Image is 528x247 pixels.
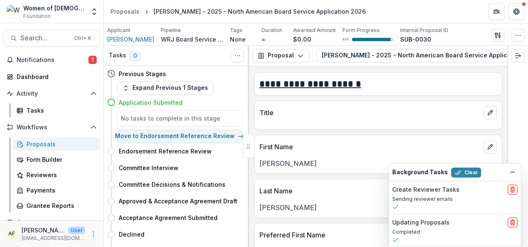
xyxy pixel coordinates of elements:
button: Open Activity [3,87,100,100]
button: Open entity switcher [88,3,100,20]
button: Partners [488,3,505,20]
button: delete [508,217,518,227]
button: edit [484,140,497,153]
div: Form Builder [27,155,93,164]
div: [PERSON_NAME] - 2025 - North American Board Service Application 2026 [154,7,366,16]
p: 93 % [342,37,349,42]
span: 0 [130,51,141,61]
button: More [88,229,98,239]
h4: Acceptance Agreement Submitted [119,213,218,222]
p: Duration [262,27,282,34]
button: edit [484,106,497,119]
h4: Committee Interview [119,163,178,172]
p: Pipeline [161,27,181,34]
h4: Endorsement Reference Review [119,147,212,156]
a: Proposals [13,137,100,151]
p: First Name [259,142,480,152]
h2: Background Tasks [392,169,448,176]
p: Internal Proposal ID [400,27,448,34]
p: [PERSON_NAME] [259,158,497,168]
h2: Updating Proposals [392,219,450,226]
div: Proposals [27,140,93,148]
div: Amanda Feldman [8,231,15,237]
h4: Approved & Acceptance Agreement Draft [119,197,237,205]
div: Dashboard [17,72,93,81]
a: Grantee Reports [13,199,100,212]
a: [PERSON_NAME] [107,35,154,44]
span: Contacts [17,219,87,226]
div: Payments [27,186,93,195]
button: Dismiss [508,167,518,177]
h4: Previous Stages [119,69,166,78]
div: Reviewers [27,170,93,179]
p: None [230,35,246,44]
button: Open Workflows [3,121,100,134]
h4: Application Submitted [119,98,183,107]
h5: No tasks to complete in this stage [121,114,239,123]
span: Search... [20,34,69,42]
p: Awarded Amount [293,27,336,34]
button: Expand right [511,49,525,62]
p: ∞ [262,35,266,44]
p: $0.00 [293,35,311,44]
span: 7 [88,56,97,64]
h4: Declined [119,230,144,239]
span: Notifications [17,57,88,64]
a: Form Builder [13,153,100,166]
a: Payments [13,183,100,197]
a: Tasks [13,104,100,117]
p: Form Progress [342,27,380,34]
div: Tasks [27,106,93,115]
span: Foundation [23,12,51,20]
h2: Create Reviewer Tasks [392,186,460,193]
div: Ctrl + K [73,34,93,43]
div: Proposals [110,7,139,16]
p: Applicant [107,27,130,34]
p: [PERSON_NAME] [259,203,497,212]
p: SUB-0030 [400,35,431,44]
div: Grantee Reports [27,201,93,210]
a: Reviewers [13,168,100,182]
p: Last Name [259,186,480,196]
p: Sending reviewer emails [392,195,518,203]
p: [PERSON_NAME] [22,226,65,235]
button: Notifications7 [3,53,100,67]
button: Proposal [252,49,309,62]
p: Completed [392,228,518,236]
button: Toggle View Cancelled Tasks [231,49,244,62]
p: Tags [230,27,242,34]
span: Workflows [17,124,87,131]
button: Get Help [508,3,525,20]
p: WRJ Board Service Applications 2026 [161,35,223,44]
p: Title [259,108,480,118]
p: User [68,227,85,234]
a: Dashboard [3,70,100,84]
nav: breadcrumb [107,5,369,17]
p: [EMAIL_ADDRESS][DOMAIN_NAME] [22,235,85,242]
button: Clear [451,168,481,178]
p: Preferred First Name [259,230,480,240]
h4: Committee Decisions & Notifications [119,180,225,189]
button: Move to Endorsement Reference Review [117,130,242,143]
h3: Tasks [109,52,126,59]
a: Proposals [107,5,143,17]
img: Women of Reform Judaism [7,5,20,18]
div: Women of [DEMOGRAPHIC_DATA] [23,4,85,12]
button: Search... [3,30,100,47]
button: Expand Previous 1 Stages [117,82,213,95]
button: Open Contacts [3,216,100,229]
span: Activity [17,90,87,97]
button: delete [508,185,518,195]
